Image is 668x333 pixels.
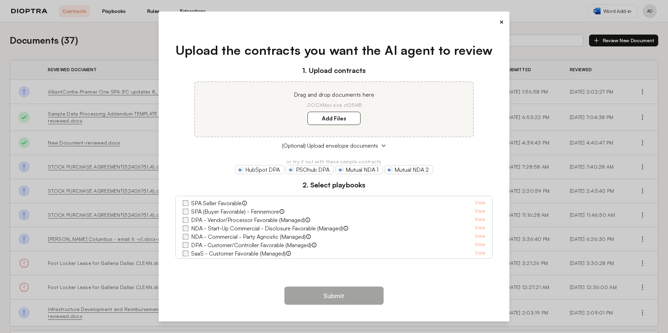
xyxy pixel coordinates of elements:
button: (Optional) Upload envelope documents [175,141,493,150]
a: Mutual NDA 2 [384,165,433,174]
button: × [499,17,504,27]
label: DPA - Vendor/Processor Favorable (Managed) [191,216,305,224]
label: Fennemore Retail Real Estate - Tenant Favorable [191,258,310,266]
a: View [475,258,485,266]
a: View [475,241,485,249]
a: View [475,207,485,216]
a: View [475,232,485,241]
h3: 1. Upload contracts [175,65,493,76]
a: View [475,224,485,232]
label: SaaS - Customer Favorable (Managed) [191,249,286,258]
label: SPA Seller Favorable [191,199,242,207]
p: Drag and drop documents here [203,90,465,99]
label: Add Files [307,112,361,125]
button: Submit [284,287,384,305]
label: SPA (Buyer Favorable) - Fennemore [191,207,279,216]
p: or try it out with these sample contracts [175,158,493,165]
h1: Upload the contracts you want the AI agent to review [175,41,493,60]
h3: 2. Select playbooks [175,180,493,190]
a: View [475,249,485,258]
label: NDA - Commercial - Party Agnostic (Managed) [191,232,306,241]
a: View [475,216,485,224]
label: DPA - Customer/Controller Favorable (Managed) [191,241,311,249]
label: NDA - Start-Up Commercial - Disclosure Favorable (Managed) [191,224,343,232]
a: PSOhub DPA [286,165,334,174]
a: HubSpot DPA [235,165,284,174]
p: .DOCX Max size of 25MB [203,102,465,109]
a: View [475,199,485,207]
a: Mutual NDA 1 [335,165,383,174]
span: (Optional) Upload envelope documents [282,141,378,150]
